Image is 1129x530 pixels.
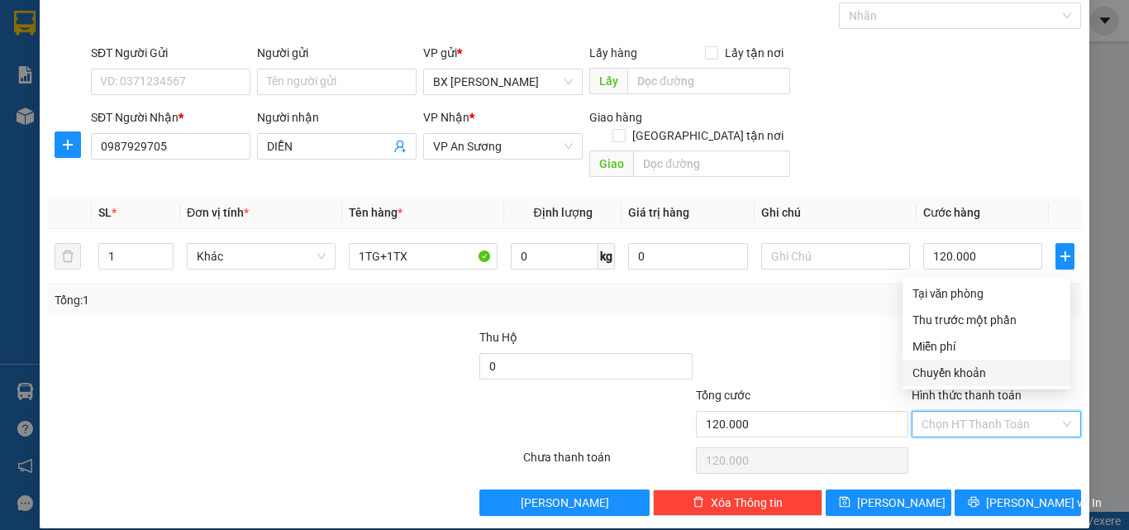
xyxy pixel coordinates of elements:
div: VP gửi [423,44,583,62]
button: plus [55,131,81,158]
span: Giao hàng [589,111,642,124]
div: SĐT Người Nhận [91,108,250,127]
label: Hình thức thanh toán [912,389,1022,402]
div: Thu trước một phần [912,311,1060,329]
span: VP Nhận [423,111,469,124]
span: Giá trị hàng [628,206,689,219]
span: Lấy hàng [589,46,637,60]
span: Tổng cước [696,389,750,402]
span: VP An Sương [433,134,573,159]
span: delete [693,496,704,509]
span: user-add [393,140,407,153]
span: Tên hàng [349,206,403,219]
span: Giao [589,150,633,177]
input: Dọc đường [627,68,790,94]
div: Tổng: 1 [55,291,437,309]
input: VD: Bàn, Ghế [349,243,498,270]
span: printer [968,496,979,509]
span: Định lượng [533,206,592,219]
span: [PERSON_NAME] [857,494,946,512]
button: plus [1055,243,1074,270]
button: deleteXóa Thông tin [653,489,822,516]
span: save [839,496,850,509]
div: SĐT Người Gửi [91,44,250,62]
span: BX Phạm Văn Đồng [433,69,573,94]
span: plus [55,138,80,151]
span: SL [98,206,112,219]
span: Lấy [589,68,627,94]
span: Xóa Thông tin [711,494,783,512]
div: Chuyển khoản [912,364,1060,382]
input: Ghi Chú [761,243,910,270]
span: Khác [197,244,326,269]
div: Miễn phí [912,337,1060,356]
span: Cước hàng [923,206,980,219]
button: delete [55,243,81,270]
span: Thu Hộ [479,331,517,344]
div: Người nhận [257,108,417,127]
span: plus [1056,250,1074,263]
span: [GEOGRAPHIC_DATA] tận nơi [626,127,790,145]
button: printer[PERSON_NAME] và In [955,489,1081,516]
input: Dọc đường [633,150,790,177]
div: Tại văn phòng [912,284,1060,303]
div: Người gửi [257,44,417,62]
button: save[PERSON_NAME] [826,489,952,516]
button: [PERSON_NAME] [479,489,649,516]
span: Lấy tận nơi [718,44,790,62]
span: [PERSON_NAME] và In [986,494,1102,512]
th: Ghi chú [755,197,917,229]
span: [PERSON_NAME] [521,494,609,512]
div: Chưa thanh toán [522,448,694,477]
span: kg [598,243,615,270]
span: Đơn vị tính [187,206,249,219]
input: 0 [628,243,747,270]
